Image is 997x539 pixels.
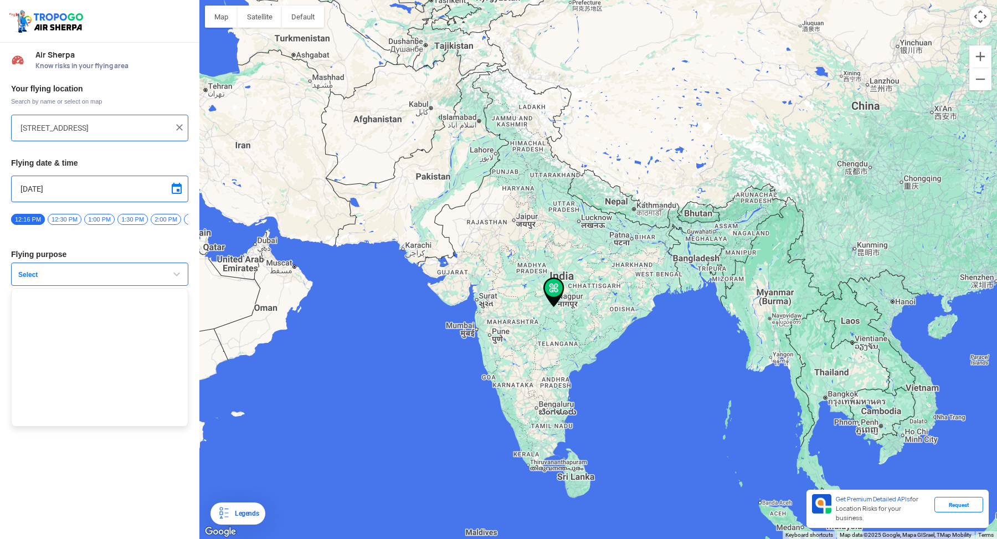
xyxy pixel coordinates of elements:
span: Select [14,270,152,279]
button: Zoom in [969,45,991,68]
input: Search your flying location [20,121,171,135]
button: Show satellite imagery [238,6,282,28]
span: Know risks in your flying area [35,61,188,70]
button: Map camera controls [969,6,991,28]
h3: Flying date & time [11,159,188,167]
div: Legends [230,507,259,520]
span: 2:30 PM [184,214,214,225]
div: for Location Risks for your business. [831,494,934,523]
img: Premium APIs [812,494,831,514]
button: Keyboard shortcuts [785,531,833,539]
h3: Flying purpose [11,250,188,258]
span: 12:16 PM [11,214,45,225]
img: Risk Scores [11,53,24,66]
button: Show street map [205,6,238,28]
span: 1:00 PM [84,214,115,225]
div: Request [934,497,983,512]
a: Open this area in Google Maps (opens a new window) [202,525,239,539]
img: ic_close.png [174,122,185,133]
input: Select Date [20,182,179,196]
img: Google [202,525,239,539]
span: 1:30 PM [117,214,148,225]
span: 2:00 PM [151,214,181,225]
button: Select [11,263,188,286]
span: Get Premium Detailed APIs [836,495,910,503]
h3: Your flying location [11,85,188,93]
span: Search by name or select on map [11,97,188,106]
ul: Select [11,288,188,427]
img: ic_tgdronemaps.svg [8,8,87,34]
a: Terms [978,532,994,538]
span: Map data ©2025 Google, Mapa GISrael, TMap Mobility [840,532,972,538]
img: Legends [217,507,230,520]
span: 12:30 PM [48,214,81,225]
span: Air Sherpa [35,50,188,59]
button: Zoom out [969,68,991,90]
